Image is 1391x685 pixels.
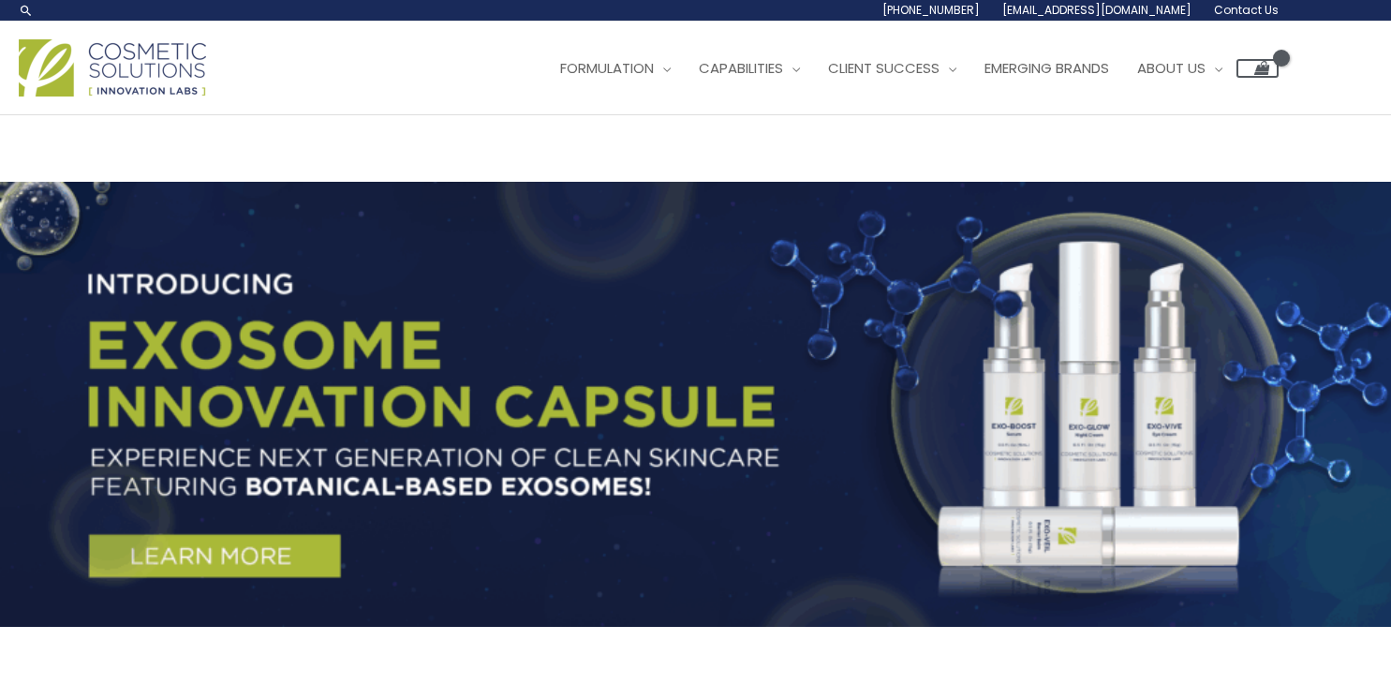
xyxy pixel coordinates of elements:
a: View Shopping Cart, empty [1236,59,1279,78]
span: Capabilities [699,58,783,78]
a: Search icon link [19,3,34,18]
img: Cosmetic Solutions Logo [19,39,206,97]
span: [PHONE_NUMBER] [882,2,980,18]
span: Formulation [560,58,654,78]
a: Emerging Brands [970,40,1123,97]
span: Contact Us [1214,2,1279,18]
a: Client Success [814,40,970,97]
a: About Us [1123,40,1236,97]
a: Capabilities [685,40,814,97]
a: Formulation [546,40,685,97]
span: Emerging Brands [984,58,1109,78]
span: About Us [1137,58,1206,78]
span: Client Success [828,58,940,78]
span: [EMAIL_ADDRESS][DOMAIN_NAME] [1002,2,1191,18]
nav: Site Navigation [532,40,1279,97]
